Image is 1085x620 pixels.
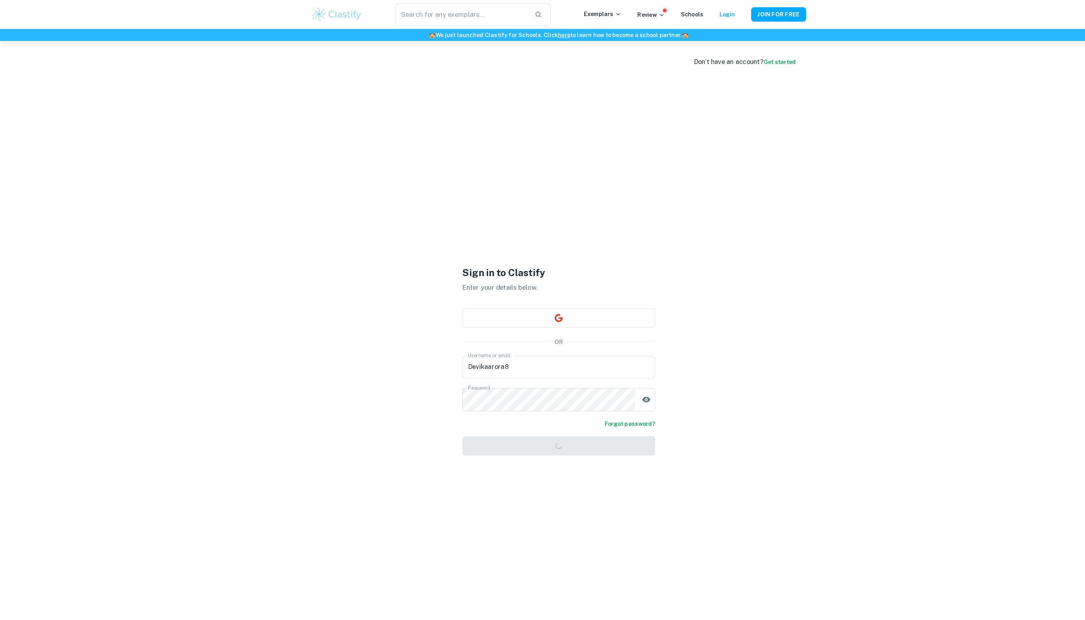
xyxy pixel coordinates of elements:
p: Enter your details below. [449,275,636,284]
a: Get started [741,57,773,63]
div: Don’t have an account? [674,55,773,65]
button: JOIN FOR FREE [729,7,783,21]
label: Username or email [454,342,496,349]
a: Schools [661,11,683,17]
span: 🏫 [417,31,423,37]
a: Forgot password? [587,407,636,416]
input: Search for any exemplars... [384,3,513,25]
p: Exemplars [567,9,603,18]
span: 🏫 [662,31,669,37]
a: Login [699,11,714,17]
h1: Sign in to Clastify [449,257,636,271]
button: Help and Feedback [1062,593,1077,608]
a: here [542,31,554,37]
p: Review [619,10,645,19]
p: OR [539,328,546,336]
img: Clastify logo [302,6,352,22]
h6: We just launched Clastify for Schools. Click to learn how to become a school partner. [2,30,1083,38]
label: Password [454,373,476,380]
